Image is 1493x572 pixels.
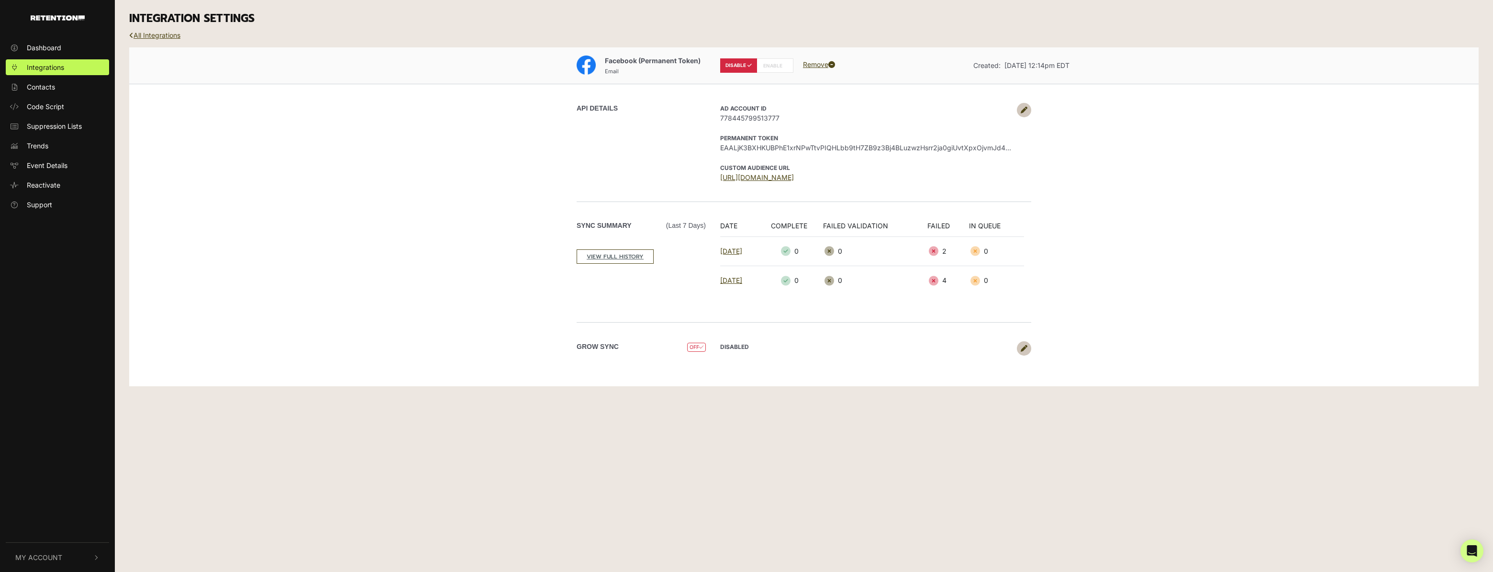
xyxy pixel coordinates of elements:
a: Suppression Lists [6,118,109,134]
td: 0 [823,266,927,295]
a: [URL][DOMAIN_NAME] [720,173,794,181]
span: Support [27,200,52,210]
td: 0 [761,236,823,266]
td: 0 [823,236,927,266]
span: My Account [15,552,62,562]
span: Reactivate [27,180,60,190]
label: API DETAILS [577,103,618,113]
strong: DISABLED [720,343,749,350]
a: Contacts [6,79,109,95]
span: EAALjK3BXHKUBPhE1xrNPwTtvPIQHLbb9tH7ZB9z3Bj4BLuzwzHsrr2ja0giUvtXpxOjvmJd4NFZBbwqNgBSsA2XIlTVl2d3y... [720,143,1012,153]
label: Grow Sync [577,342,619,352]
span: Integrations [27,62,64,72]
span: [DATE] 12:14pm EDT [1004,61,1070,69]
td: 2 [927,236,969,266]
th: IN QUEUE [969,221,1024,237]
strong: CUSTOM AUDIENCE URL [720,164,790,171]
label: ENABLE [757,58,793,73]
a: Remove [803,60,835,68]
label: Sync Summary [577,221,706,231]
span: (Last 7 days) [666,221,706,231]
a: [DATE] [720,247,742,255]
span: Event Details [27,160,67,170]
label: DISABLE [720,58,757,73]
img: Facebook (Permanent Token) [577,56,596,75]
a: Event Details [6,157,109,173]
th: DATE [720,221,761,237]
a: All Integrations [129,31,180,39]
span: Created: [973,61,1001,69]
th: FAILED [927,221,969,237]
span: Trends [27,141,48,151]
span: Contacts [27,82,55,92]
img: Retention.com [31,15,85,21]
span: 778445799513777 [720,113,1012,123]
strong: AD Account ID [720,105,767,112]
a: Reactivate [6,177,109,193]
small: Email [605,68,619,75]
span: Facebook (Permanent Token) [605,56,701,65]
a: VIEW FULL HISTORY [577,249,654,264]
strong: Permanent Token [720,135,778,142]
th: COMPLETE [761,221,823,237]
h3: INTEGRATION SETTINGS [129,12,1479,25]
a: Trends [6,138,109,154]
a: Code Script [6,99,109,114]
span: OFF [687,343,706,352]
a: Integrations [6,59,109,75]
span: Dashboard [27,43,61,53]
td: 0 [969,266,1024,295]
span: Code Script [27,101,64,112]
button: My Account [6,543,109,572]
th: FAILED VALIDATION [823,221,927,237]
td: 4 [927,266,969,295]
span: Suppression Lists [27,121,82,131]
div: Open Intercom Messenger [1460,539,1483,562]
a: Dashboard [6,40,109,56]
a: [DATE] [720,276,742,284]
td: 0 [761,266,823,295]
a: Support [6,197,109,213]
td: 0 [969,236,1024,266]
